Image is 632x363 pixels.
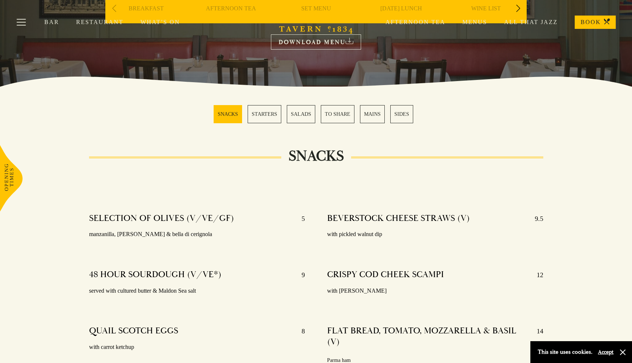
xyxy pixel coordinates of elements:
[598,349,614,356] button: Accept
[287,105,315,123] a: 3 / 6
[619,349,626,356] button: Close and accept
[89,325,178,337] h4: QUAIL SCOTCH EGGS
[360,105,385,123] a: 5 / 6
[214,105,242,123] a: 1 / 6
[321,105,354,123] a: 4 / 6
[281,147,351,165] h2: SNACKS
[89,213,234,225] h4: SELECTION OF OLIVES (V/VE/GF)
[294,269,305,281] p: 9
[529,325,543,347] p: 14
[527,213,543,225] p: 9.5
[327,286,543,296] p: with [PERSON_NAME]
[538,347,592,357] p: This site uses cookies.
[89,229,305,240] p: manzanilla, [PERSON_NAME] & bella di cerignola
[89,342,305,353] p: with carrot ketchup
[327,269,444,281] h4: CRISPY COD CHEEK SCAMPI
[327,325,529,347] h4: FLAT BREAD, TOMATO, MOZZARELLA & BASIL (V)
[294,325,305,337] p: 8
[390,105,413,123] a: 6 / 6
[89,286,305,296] p: served with cultured butter & Maldon Sea salt
[248,105,281,123] a: 2 / 6
[294,213,305,225] p: 5
[327,229,543,240] p: with pickled walnut dip
[89,269,221,281] h4: 48 HOUR SOURDOUGH (V/VE*)
[529,269,543,281] p: 12
[327,213,470,225] h4: BEVERSTOCK CHEESE STRAWS (V)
